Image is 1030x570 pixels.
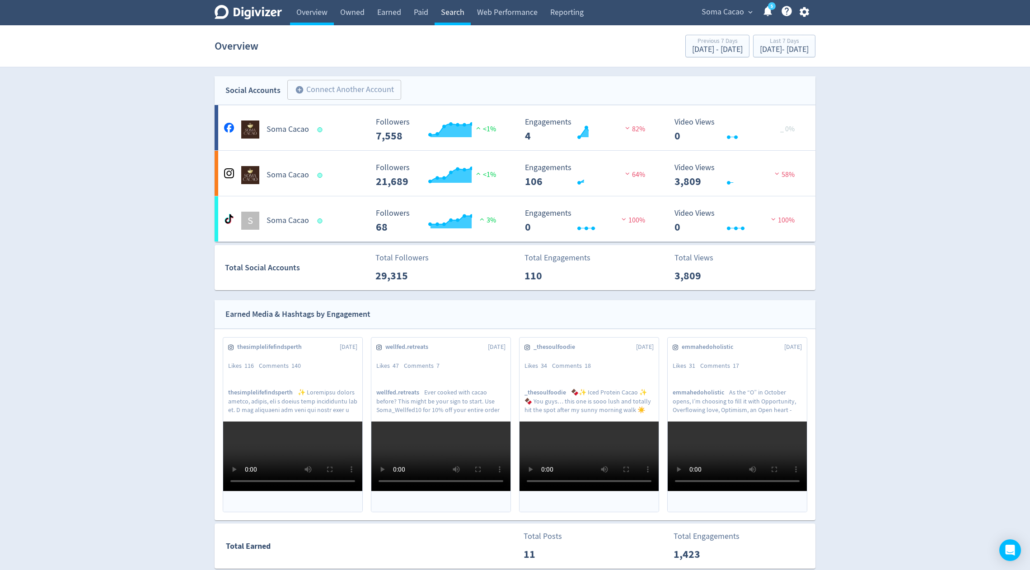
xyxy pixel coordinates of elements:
span: 18 [585,361,591,370]
span: <1% [474,125,496,134]
svg: Followers --- [371,163,507,187]
p: Total Posts [524,530,576,542]
div: Likes [524,361,552,371]
span: _thesoulfoodie [534,343,580,352]
button: Last 7 Days[DATE]- [DATE] [753,35,815,57]
img: negative-performance.svg [623,125,632,131]
span: emmahedoholistic [682,343,738,352]
span: _ 0% [780,125,795,134]
p: Total Views [674,252,726,264]
div: S [241,212,259,230]
span: [DATE] [340,343,357,352]
button: Connect Another Account [287,80,401,100]
a: emmahedoholistic[DATE]Likes31Comments17emmahedoholisticAs the “O” in October opens, I’m choosing ... [668,338,807,512]
span: add_circle [295,85,304,94]
span: 116 [244,361,254,370]
span: <1% [474,170,496,179]
img: negative-performance.svg [769,216,778,222]
span: 31 [689,361,695,370]
a: Soma Cacao undefinedSoma Cacao Followers --- Followers 7,558 <1% Engagements 4 Engagements 4 82% ... [215,105,815,150]
p: ✨ Loremipsu dolors ametco, adipis, eli s doeius temp incididuntu lab et. D mag aliquaeni adm veni... [228,388,357,413]
span: _thesoulfoodie [524,388,571,397]
svg: Engagements 106 [520,163,656,187]
a: SSoma Cacao Followers --- Followers 68 3% Engagements 0 Engagements 0 100% Video Views 0 Video Vi... [215,196,815,241]
div: Comments [404,361,445,371]
span: 100% [619,216,645,225]
h1: Overview [215,32,258,60]
p: Total Engagements [674,530,740,542]
span: [DATE] [488,343,506,352]
div: Open Intercom Messenger [999,539,1021,561]
div: Likes [228,361,259,371]
span: Data last synced: 7 Oct 2025, 6:02am (AEDT) [318,218,325,223]
a: Soma Cacao undefinedSoma Cacao Followers --- Followers 21,689 <1% Engagements 106 Engagements 106... [215,151,815,196]
svg: Engagements 4 [520,118,656,142]
span: [DATE] [636,343,654,352]
div: Total Earned [215,540,515,553]
h5: Soma Cacao [267,124,309,135]
img: negative-performance.svg [619,216,628,222]
div: Likes [673,361,700,371]
p: As the “O” in October opens, I’m choosing to fill it with Opportunity, Overflowing love, Optimism... [673,388,802,413]
div: Comments [700,361,744,371]
svg: Video Views 0 [670,209,805,233]
div: [DATE] - [DATE] [692,46,743,54]
a: thesimplelifefindsperth[DATE]Likes116Comments140thesimplelifefindsperth✨ Loremipsu dolors ametco,... [223,338,362,512]
div: Comments [552,361,596,371]
span: 17 [733,361,739,370]
span: thesimplelifefindsperth [228,388,298,397]
a: _thesoulfoodie[DATE]Likes34Comments18_thesoulfoodie🍫✨ Iced Protein Cacao ✨🍫 You guys… this one is... [520,338,659,512]
span: emmahedoholistic [673,388,729,397]
p: Total Followers [375,252,429,264]
img: Soma Cacao undefined [241,166,259,184]
button: Soma Cacao [698,5,755,19]
div: Likes [376,361,404,371]
svg: Engagements 0 [520,209,656,233]
span: Data last synced: 7 Oct 2025, 3:01am (AEDT) [318,127,325,132]
span: thesimplelifefindsperth [237,343,307,352]
p: 🍫✨ Iced Protein Cacao ✨🍫 You guys… this one is sooo lush and totally hit the spot after my sunny ... [524,388,654,413]
span: 7 [436,361,440,370]
a: wellfed.retreats[DATE]Likes47Comments7wellfed.retreatsEver cooked with cacao before? This might b... [371,338,510,512]
span: 100% [769,216,795,225]
div: Total Social Accounts [225,261,369,274]
text: 5 [771,3,773,9]
span: expand_more [746,8,754,16]
div: Last 7 Days [760,38,809,46]
img: Soma Cacao undefined [241,120,259,139]
a: 5 [768,2,776,10]
span: 3% [478,216,496,225]
span: 34 [541,361,547,370]
span: wellfed.retreats [385,343,433,352]
svg: Video Views 3,809 [670,163,805,187]
div: [DATE] - [DATE] [760,46,809,54]
img: positive-performance.svg [474,170,483,177]
span: Data last synced: 7 Oct 2025, 3:01am (AEDT) [318,173,325,178]
p: 3,809 [674,268,726,284]
p: 1,423 [674,546,726,562]
span: 58% [772,170,795,179]
svg: Video Views 0 [670,118,805,142]
span: 47 [393,361,399,370]
span: [DATE] [784,343,802,352]
span: 140 [291,361,301,370]
h5: Soma Cacao [267,215,309,226]
img: positive-performance.svg [474,125,483,131]
div: Earned Media & Hashtags by Engagement [225,308,370,321]
p: 29,315 [375,268,427,284]
span: 64% [623,170,645,179]
p: 110 [524,268,576,284]
button: Previous 7 Days[DATE] - [DATE] [685,35,749,57]
span: Soma Cacao [702,5,744,19]
span: 82% [623,125,645,134]
span: wellfed.retreats [376,388,424,397]
svg: Followers --- [371,209,507,233]
div: Social Accounts [225,84,281,97]
div: Comments [259,361,306,371]
img: negative-performance.svg [623,170,632,177]
a: Connect Another Account [281,81,401,100]
svg: Followers --- [371,118,507,142]
img: positive-performance.svg [478,216,487,222]
p: Total Engagements [524,252,590,264]
div: Previous 7 Days [692,38,743,46]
